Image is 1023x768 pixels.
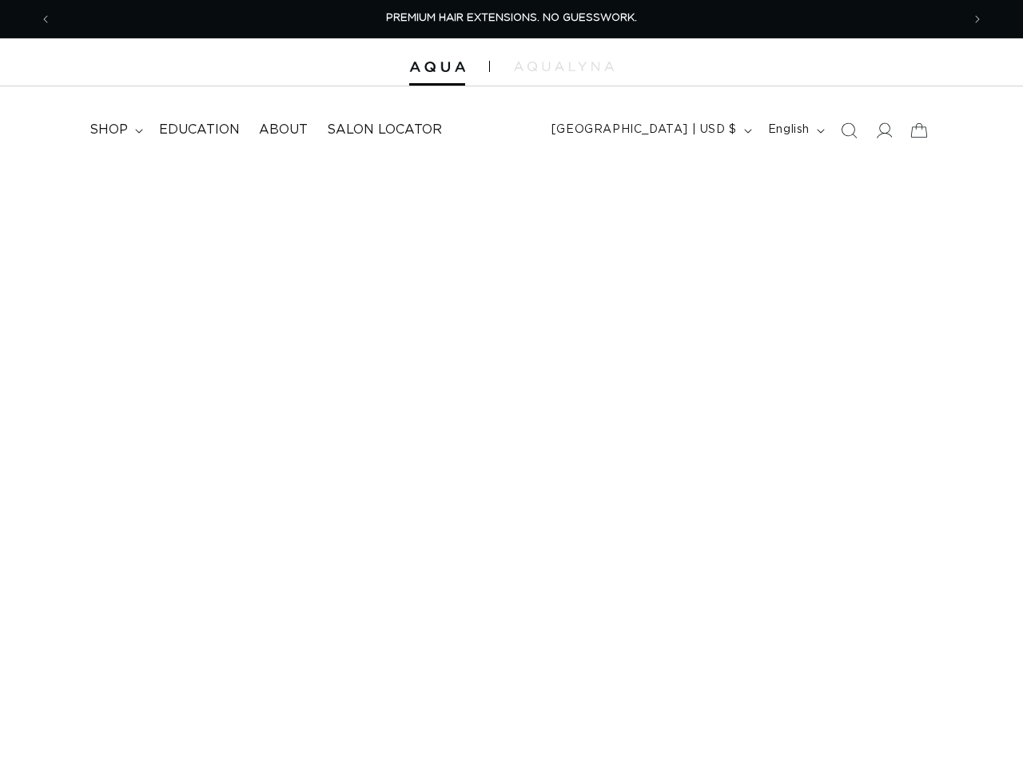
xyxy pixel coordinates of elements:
button: Previous announcement [28,4,63,34]
button: English [758,115,831,146]
span: Education [159,122,240,138]
span: About [259,122,308,138]
span: [GEOGRAPHIC_DATA] | USD $ [551,122,737,138]
summary: shop [80,112,149,148]
a: About [249,112,317,148]
img: aqualyna.com [514,62,614,71]
span: shop [90,122,128,138]
button: [GEOGRAPHIC_DATA] | USD $ [542,115,758,146]
img: Aqua Hair Extensions [409,62,465,73]
span: PREMIUM HAIR EXTENSIONS. NO GUESSWORK. [386,13,637,23]
a: Education [149,112,249,148]
a: Salon Locator [317,112,452,148]
button: Next announcement [960,4,995,34]
summary: Search [831,113,866,148]
span: Salon Locator [327,122,442,138]
span: English [768,122,810,138]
